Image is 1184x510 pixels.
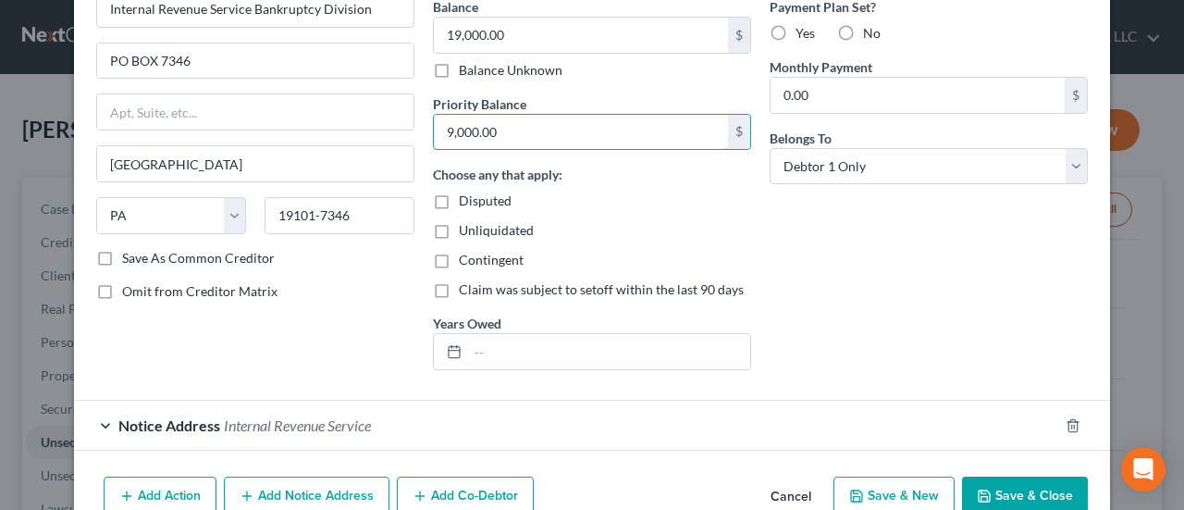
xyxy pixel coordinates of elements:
input: 0.00 [434,18,728,53]
div: $ [728,18,750,53]
span: Internal Revenue Service [224,417,371,434]
span: Omit from Creditor Matrix [122,283,277,299]
label: Choose any that apply: [433,165,562,184]
label: Years Owed [433,314,501,333]
input: 0.00 [434,115,728,150]
span: No [863,25,881,41]
input: 0.00 [771,78,1065,113]
label: Priority Balance [433,94,526,114]
label: Balance Unknown [459,61,562,80]
span: Unliquidated [459,222,534,238]
input: Apt, Suite, etc... [97,94,413,130]
input: Enter zip... [265,197,414,234]
span: Contingent [459,252,524,267]
span: Notice Address [118,417,220,434]
div: $ [728,115,750,150]
span: Yes [795,25,815,41]
label: Monthly Payment [770,57,872,77]
div: Open Intercom Messenger [1121,447,1165,491]
input: Enter address... [97,44,413,79]
div: $ [1065,78,1087,113]
span: Disputed [459,193,512,208]
input: -- [468,334,750,369]
input: Enter city... [97,146,413,181]
label: Save As Common Creditor [122,249,275,267]
span: Claim was subject to setoff within the last 90 days [459,281,744,297]
span: Belongs To [770,131,832,146]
